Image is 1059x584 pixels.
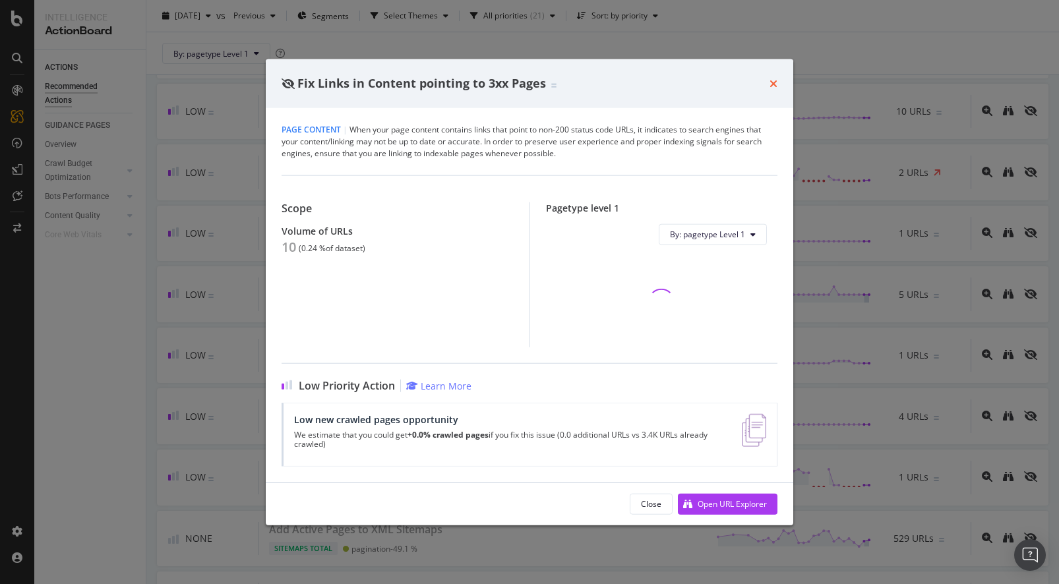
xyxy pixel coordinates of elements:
[546,202,778,213] div: Pagetype level 1
[641,498,661,510] div: Close
[659,223,767,245] button: By: pagetype Level 1
[282,225,514,236] div: Volume of URLs
[421,379,471,392] div: Learn More
[742,413,766,446] img: e5DMFwAAAABJRU5ErkJggg==
[343,123,348,134] span: |
[299,243,365,252] div: ( 0.24 % of dataset )
[266,59,793,525] div: modal
[1014,539,1046,571] div: Open Intercom Messenger
[698,498,767,510] div: Open URL Explorer
[630,493,673,514] button: Close
[299,379,395,392] span: Low Priority Action
[297,75,546,91] span: Fix Links in Content pointing to 3xx Pages
[294,430,726,448] p: We estimate that you could get if you fix this issue (0.0 additional URLs vs 3.4K URLs already cr...
[678,493,777,514] button: Open URL Explorer
[551,84,557,88] img: Equal
[670,229,745,240] span: By: pagetype Level 1
[282,123,341,134] span: Page Content
[282,123,777,159] div: When your page content contains links that point to non-200 status code URLs, it indicates to sea...
[282,202,514,214] div: Scope
[406,379,471,392] a: Learn More
[294,413,726,424] div: Low new crawled pages opportunity
[282,78,295,89] div: eye-slash
[282,239,296,254] div: 10
[770,75,777,92] div: times
[408,428,489,440] strong: +0.0% crawled pages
